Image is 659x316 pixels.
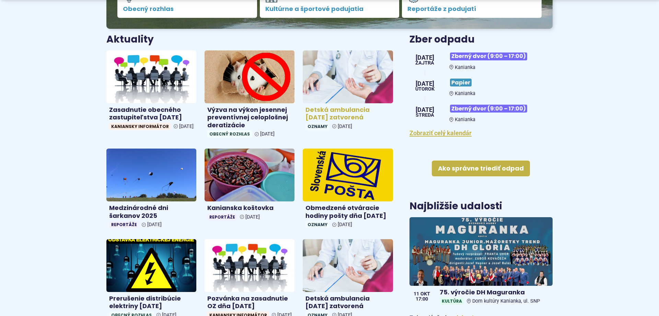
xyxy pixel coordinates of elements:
[303,149,393,231] a: Obmedzené otváracie hodiny pošty dňa [DATE] Oznamy [DATE]
[409,102,553,122] a: Zberný dvor (9:00 – 17:00) Kanianka [DATE] streda
[207,295,292,310] h4: Pozvánka na zasadnutie OZ dňa [DATE]
[109,123,171,130] span: Kaniansky informátor
[245,214,260,220] span: [DATE]
[472,298,540,304] span: Dom kultúry Kanianka, ul. SNP
[420,292,430,296] span: okt
[305,295,390,310] h4: Detská ambulancia [DATE] zatvorená
[409,129,472,137] a: Zobraziť celý kalendár
[305,221,329,228] span: Oznamy
[409,34,553,45] h3: Zber odpadu
[109,106,194,121] h4: Zasadnutie obecného zastupiteľstva [DATE]
[109,221,139,228] span: Reportáže
[106,34,154,45] h3: Aktuality
[416,107,434,113] span: [DATE]
[409,201,502,212] h3: Najbližšie udalosti
[338,222,352,227] span: [DATE]
[455,117,475,122] span: Kanianka
[106,149,196,231] a: Medzinárodné dni šarkanov 2025 Reportáže [DATE]
[409,217,553,308] a: 75. výročie DH Maguranka KultúraDom kultúry Kanianka, ul. SNP 11 okt 17:00
[455,65,475,70] span: Kanianka
[260,131,275,137] span: [DATE]
[207,106,292,129] h4: Výzva na výkon jesennej preventívnej celoplošnej deratizácie
[415,55,434,61] span: [DATE]
[409,50,553,70] a: Zberný dvor (9:00 – 17:00) Kanianka [DATE] Zajtra
[450,52,527,60] span: Zberný dvor (9:00 – 17:00)
[415,61,434,66] span: Zajtra
[205,50,294,140] a: Výzva na výkon jesennej preventívnej celoplošnej deratizácie Obecný rozhlas [DATE]
[407,5,536,12] span: Reportáže z podujatí
[305,123,329,130] span: Oznamy
[109,295,194,310] h4: Prerušenie distribúcie elektriny [DATE]
[440,297,464,305] span: Kultúra
[303,50,393,133] a: Detská ambulancia [DATE] zatvorená Oznamy [DATE]
[416,113,434,118] span: streda
[305,106,390,121] h4: Detská ambulancia [DATE] zatvorená
[265,5,394,12] span: Kultúrne a športové podujatia
[207,130,252,138] span: Obecný rozhlas
[207,204,292,212] h4: Kanianska koštovka
[415,81,435,87] span: [DATE]
[450,105,527,113] span: Zberný dvor (9:00 – 17:00)
[123,5,252,12] span: Obecný rozhlas
[432,161,530,176] a: Ako správne triediť odpad
[415,87,435,92] span: utorok
[338,124,352,129] span: [DATE]
[106,50,196,133] a: Zasadnutie obecného zastupiteľstva [DATE] Kaniansky informátor [DATE]
[147,222,162,227] span: [DATE]
[450,79,472,86] span: Papier
[409,76,553,96] a: Papier Kanianka [DATE] utorok
[305,204,390,220] h4: Obmedzené otváracie hodiny pošty dňa [DATE]
[414,297,430,302] span: 17:00
[179,124,194,129] span: [DATE]
[109,204,194,220] h4: Medzinárodné dni šarkanov 2025
[455,91,475,96] span: Kanianka
[440,289,550,296] h4: 75. výročie DH Maguranka
[205,149,294,223] a: Kanianska koštovka Reportáže [DATE]
[207,213,237,221] span: Reportáže
[414,292,419,296] span: 11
